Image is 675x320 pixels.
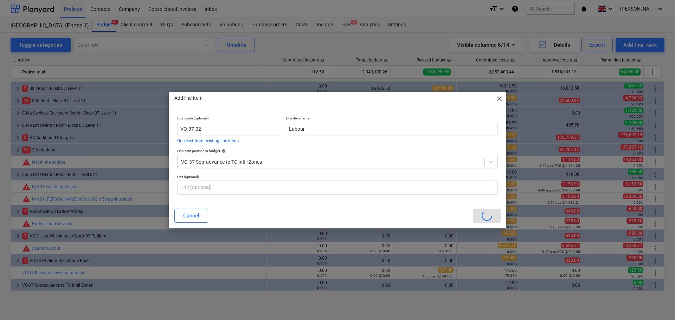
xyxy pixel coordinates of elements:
p: Add line-item [174,94,202,102]
span: help [220,149,226,153]
button: Cancel [174,209,208,223]
p: Line-item name [286,116,498,122]
button: Or select from existing line-items [177,139,239,143]
span: close [495,94,503,103]
div: Line-item position in budget [177,149,498,153]
input: Unit (optional) [177,181,498,195]
p: Unit (optional) [177,175,498,181]
div: Cancel [183,211,199,220]
p: Cost code (optional) [177,116,280,122]
iframe: Chat Widget [640,286,675,320]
